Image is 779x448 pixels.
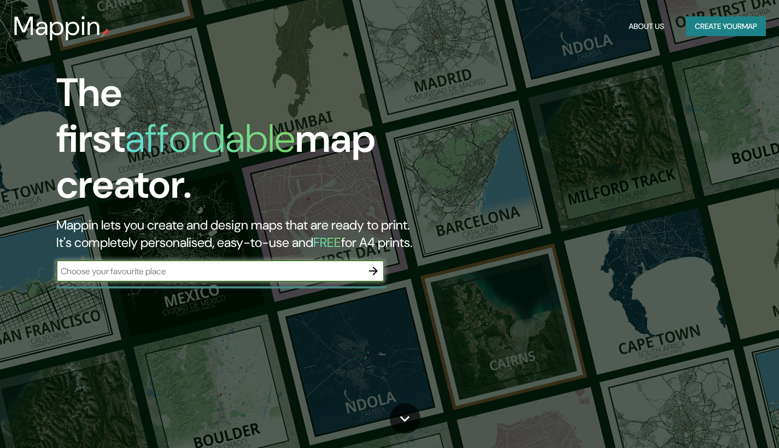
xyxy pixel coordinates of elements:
[686,16,766,37] button: Create yourmap
[624,16,669,37] button: About Us
[313,234,341,251] h5: FREE
[13,11,101,42] h3: Mappin
[682,405,767,436] iframe: Help widget launcher
[56,70,446,216] h1: The first map creator.
[101,28,110,37] img: mappin-pin
[125,113,295,164] h1: affordable
[56,216,446,251] h2: Mappin lets you create and design maps that are ready to print. It's completely personalised, eas...
[56,265,362,278] input: Choose your favourite place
